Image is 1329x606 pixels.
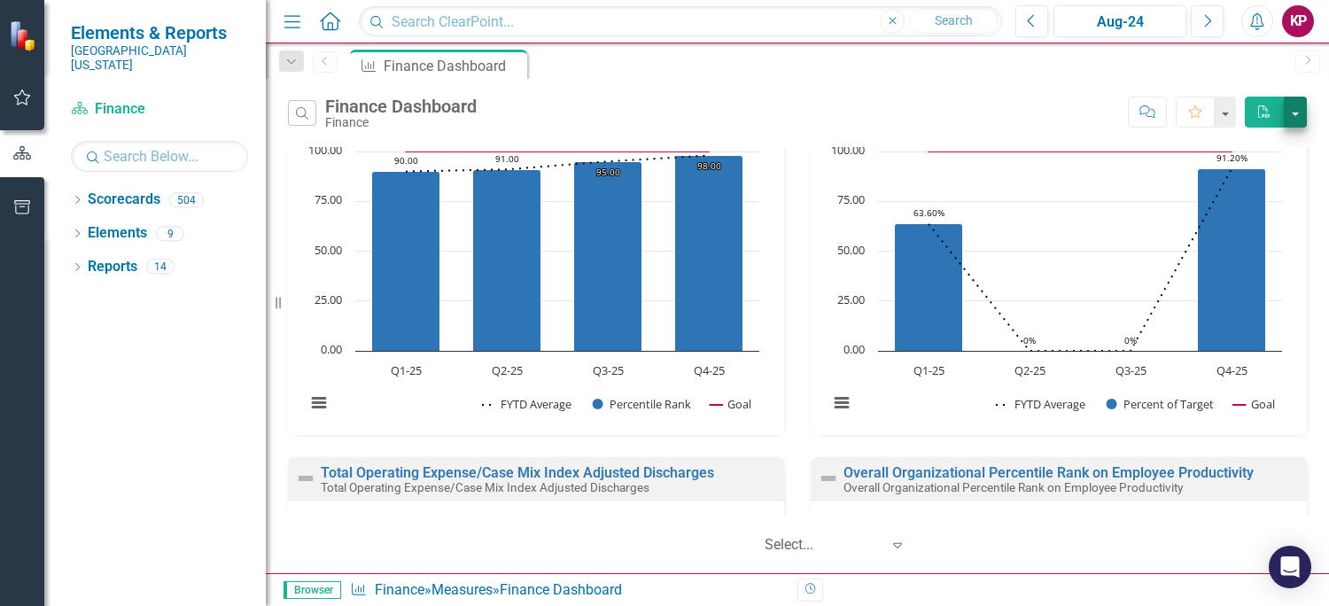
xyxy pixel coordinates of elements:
[820,143,1298,431] div: Chart. Highcharts interactive chart.
[913,206,944,219] text: 63.60%
[574,161,642,351] path: Q3-25, 95. Percentile Rank.
[71,99,248,120] a: Finance
[1023,334,1036,346] text: 0%
[473,169,541,351] path: Q2-25, 91. Percentile Rank.
[325,116,477,129] div: Finance
[495,152,519,165] text: 91.00
[321,341,342,357] text: 0.00
[1233,396,1275,412] button: Show Goal
[1282,5,1314,37] button: KP
[315,191,342,207] text: 75.00
[831,142,865,158] text: 100.00
[820,143,1291,431] svg: Interactive chart
[596,166,620,178] text: 95.00
[926,148,1236,155] g: Goal, series 3 of 3. Line with 4 data points.
[71,22,248,43] span: Elements & Reports
[694,362,725,378] text: Q4-25
[1053,5,1186,37] button: Aug-24
[391,362,422,378] text: Q1-25
[1269,546,1311,588] div: Open Intercom Messenger
[169,192,204,207] div: 504
[675,155,743,351] path: Q4-25, 98. Percentile Rank.
[913,362,944,378] text: Q1-25
[1115,362,1146,378] text: Q3-25
[829,391,854,416] button: View chart menu, Chart
[88,223,147,244] a: Elements
[1124,334,1137,346] text: 0%
[482,396,573,412] button: Show FYTD Average
[295,468,316,489] img: Not Defined
[492,362,523,378] text: Q2-25
[593,396,692,412] button: Show Percentile Rank
[909,9,998,34] button: Search
[88,257,137,277] a: Reports
[403,148,713,155] g: Goal, series 3 of 3. Line with 4 data points.
[321,480,649,494] small: Total Operating Expense/Case Mix Index Adjusted Discharges
[71,43,248,73] small: [GEOGRAPHIC_DATA][US_STATE]
[384,55,523,77] div: Finance Dashboard
[593,362,624,378] text: Q3-25
[843,480,1183,494] small: Overall Organizational Percentile Rank on Employee Productivity
[935,13,973,27] span: Search
[1014,362,1045,378] text: Q2-25
[1216,362,1247,378] text: Q4-25
[321,464,714,481] a: Total Operating Expense/Case Mix Index Adjusted Discharges
[837,242,865,258] text: 50.00
[895,168,1266,351] g: Percent of Target, series 2 of 3. Bar series with 4 bars.
[308,142,342,158] text: 100.00
[431,581,493,598] a: Measures
[1060,12,1180,33] div: Aug-24
[818,468,839,489] img: Not Defined
[895,223,963,351] path: Q1-25, 63.6. Percent of Target.
[837,291,865,307] text: 25.00
[315,242,342,258] text: 50.00
[1198,168,1266,351] path: Q4-25, 91.2. Percent of Target.
[359,6,1002,37] input: Search ClearPoint...
[1216,151,1247,164] text: 91.20%
[297,143,768,431] svg: Interactive chart
[500,581,622,598] div: Finance Dashboard
[372,155,743,351] g: Percentile Rank, series 2 of 3. Bar series with 4 bars.
[71,141,248,172] input: Search Below...
[146,260,175,275] div: 14
[325,97,477,116] div: Finance Dashboard
[1107,396,1215,412] button: Show Percent of Target
[996,396,1087,412] button: Show FYTD Average
[156,226,184,241] div: 9
[315,291,342,307] text: 25.00
[843,464,1254,481] a: Overall Organizational Percentile Rank on Employee Productivity
[8,19,41,51] img: ClearPoint Strategy
[372,171,440,351] path: Q1-25, 90. Percentile Rank.
[88,190,160,210] a: Scorecards
[710,396,751,412] button: Show Goal
[697,159,721,172] text: 98.00
[837,191,865,207] text: 75.00
[297,143,775,431] div: Chart. Highcharts interactive chart.
[843,341,865,357] text: 0.00
[284,581,341,599] span: Browser
[375,581,424,598] a: Finance
[307,391,331,416] button: View chart menu, Chart
[350,580,784,601] div: » »
[394,154,418,167] text: 90.00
